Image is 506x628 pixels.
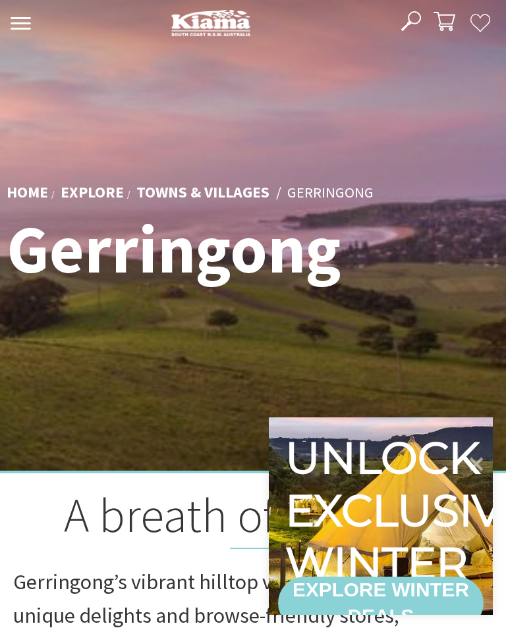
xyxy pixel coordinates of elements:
[171,9,250,36] img: Kiama Logo
[13,486,493,549] h2: A breath of fresh air
[287,180,374,204] li: Gerringong
[136,182,269,203] a: Towns & Villages
[61,182,124,203] a: Explore
[7,182,48,203] a: Home
[7,213,379,286] h1: Gerringong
